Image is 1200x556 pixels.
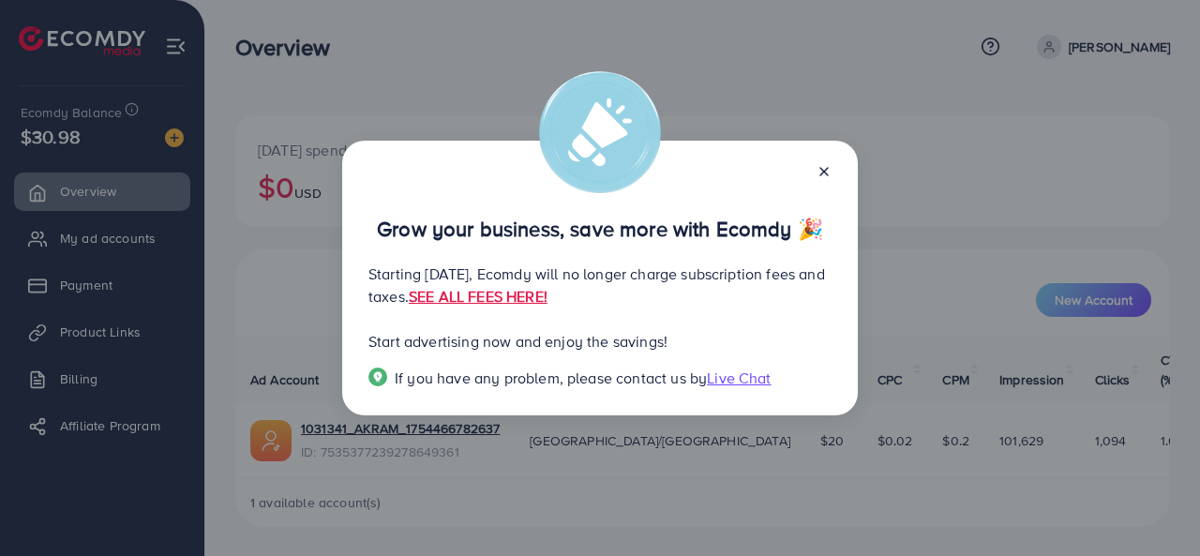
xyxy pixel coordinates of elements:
a: SEE ALL FEES HERE! [409,286,547,307]
span: Live Chat [707,368,771,388]
img: alert [539,71,661,193]
p: Starting [DATE], Ecomdy will no longer charge subscription fees and taxes. [368,263,832,308]
span: If you have any problem, please contact us by [395,368,707,388]
p: Start advertising now and enjoy the savings! [368,330,832,353]
p: Grow your business, save more with Ecomdy 🎉 [368,218,832,240]
img: Popup guide [368,368,387,386]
